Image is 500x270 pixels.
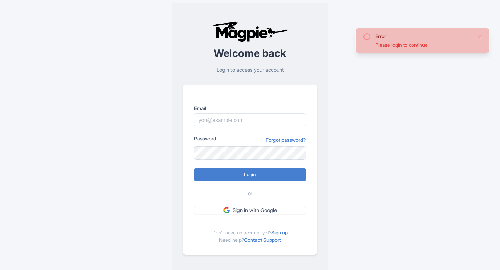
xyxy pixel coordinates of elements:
[223,207,230,213] img: google.svg
[194,104,306,112] label: Email
[266,136,306,144] a: Forgot password?
[183,48,317,59] h2: Welcome back
[211,21,289,42] img: logo-ab69f6fb50320c5b225c76a69d11143b.png
[183,66,317,74] p: Login to access your account
[248,190,252,198] span: or
[194,113,306,126] input: you@example.com
[477,32,482,41] button: Close
[194,168,306,181] input: Login
[194,223,306,243] div: Don't have an account yet? Need help?
[375,32,471,40] div: Error
[271,229,288,235] a: Sign up
[194,206,306,215] a: Sign in with Google
[244,237,281,243] a: Contact Support
[375,41,471,49] div: Please login to continue
[194,135,216,142] label: Password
